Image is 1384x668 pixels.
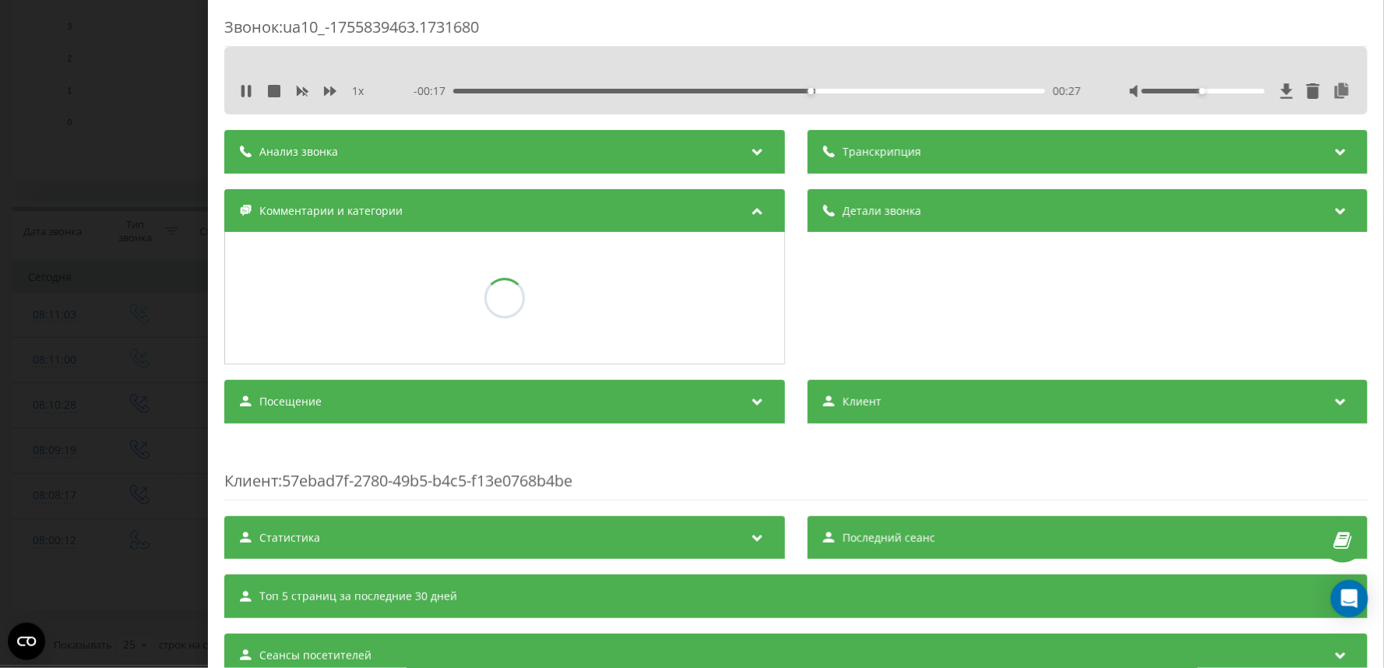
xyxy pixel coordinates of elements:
[224,16,1368,47] div: Звонок : ua10_-1755839463.1731680
[224,439,1368,501] div: : 57ebad7f-2780-49b5-b4c5-f13e0768b4be
[413,83,453,99] span: - 00:17
[224,470,278,491] span: Клиент
[259,648,372,663] span: Сеансы посетителей
[1331,580,1368,617] div: Open Intercom Messenger
[842,394,881,410] span: Клиент
[1199,88,1205,94] div: Accessibility label
[352,83,364,99] span: 1 x
[842,530,935,546] span: Последний сеанс
[259,144,338,160] span: Анализ звонка
[8,623,45,660] button: Open CMP widget
[259,530,320,546] span: Статистика
[259,203,403,219] span: Комментарии и категории
[842,203,921,219] span: Детали звонка
[808,88,814,94] div: Accessibility label
[842,144,921,160] span: Транскрипция
[259,394,322,410] span: Посещение
[259,589,457,604] span: Топ 5 страниц за последние 30 дней
[1052,83,1080,99] span: 00:27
